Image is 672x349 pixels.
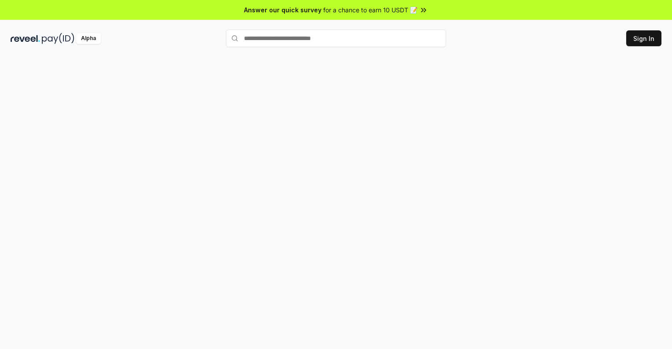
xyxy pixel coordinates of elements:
[626,30,661,46] button: Sign In
[42,33,74,44] img: pay_id
[76,33,101,44] div: Alpha
[11,33,40,44] img: reveel_dark
[323,5,417,15] span: for a chance to earn 10 USDT 📝
[244,5,321,15] span: Answer our quick survey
